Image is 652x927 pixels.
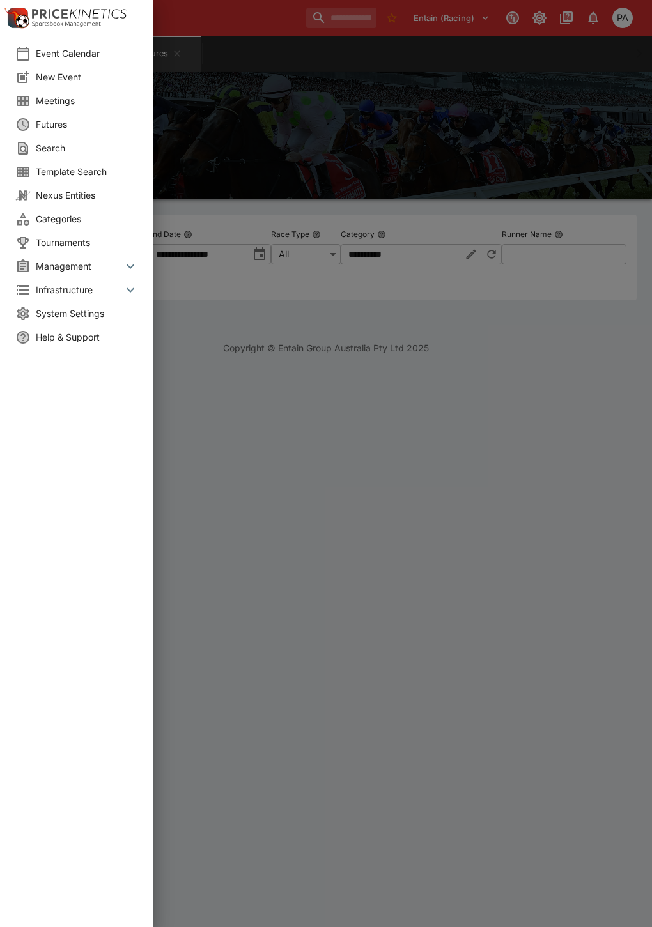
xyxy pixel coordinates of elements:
span: Categories [36,212,138,226]
span: New Event [36,70,138,84]
span: Tournaments [36,236,138,249]
span: Search [36,141,138,155]
span: System Settings [36,307,138,320]
span: Infrastructure [36,283,123,296]
span: Nexus Entities [36,188,138,202]
span: Help & Support [36,330,138,344]
span: Management [36,259,123,273]
span: Meetings [36,94,138,107]
span: Template Search [36,165,138,178]
span: Futures [36,118,138,131]
img: PriceKinetics [32,9,127,19]
span: Event Calendar [36,47,138,60]
img: Sportsbook Management [32,21,101,27]
img: PriceKinetics Logo [4,5,29,31]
